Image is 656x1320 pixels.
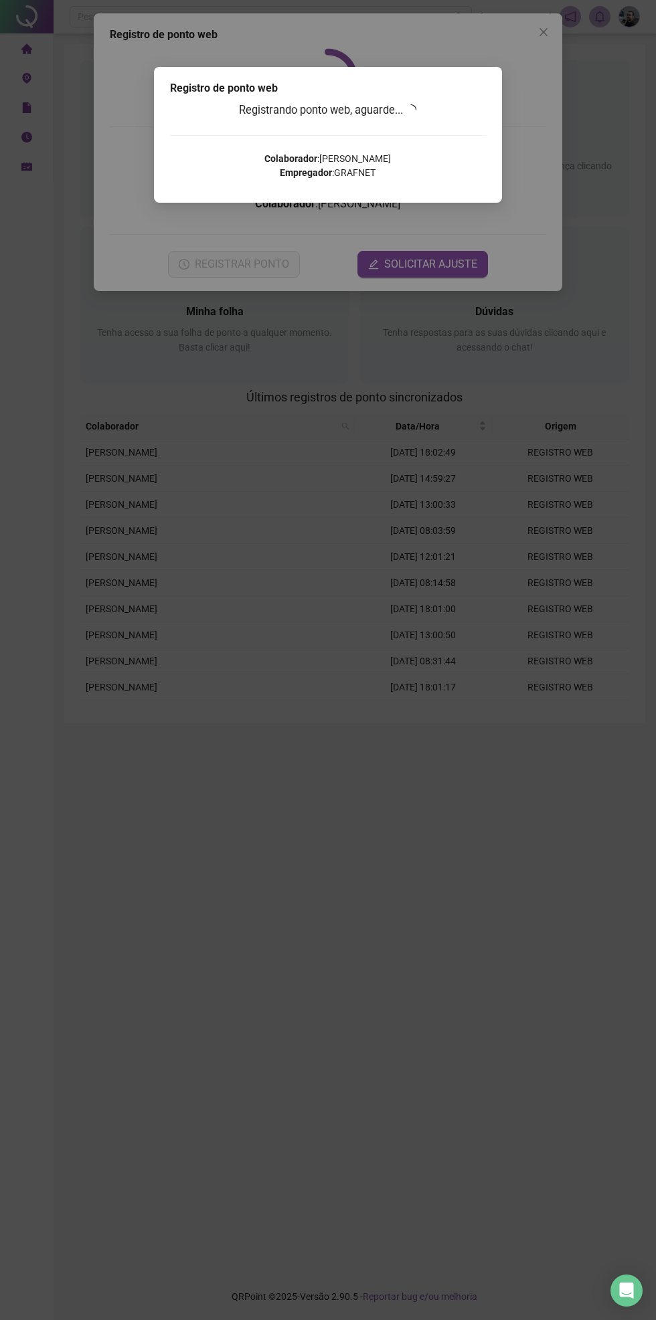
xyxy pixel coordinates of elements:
[265,153,318,164] strong: Colaborador
[170,80,486,96] div: Registro de ponto web
[170,102,486,119] h3: Registrando ponto web, aguarde...
[405,103,418,116] span: loading
[280,167,333,178] strong: Empregador
[170,152,486,180] p: : [PERSON_NAME] : GRAFNET
[610,1275,643,1307] div: Open Intercom Messenger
